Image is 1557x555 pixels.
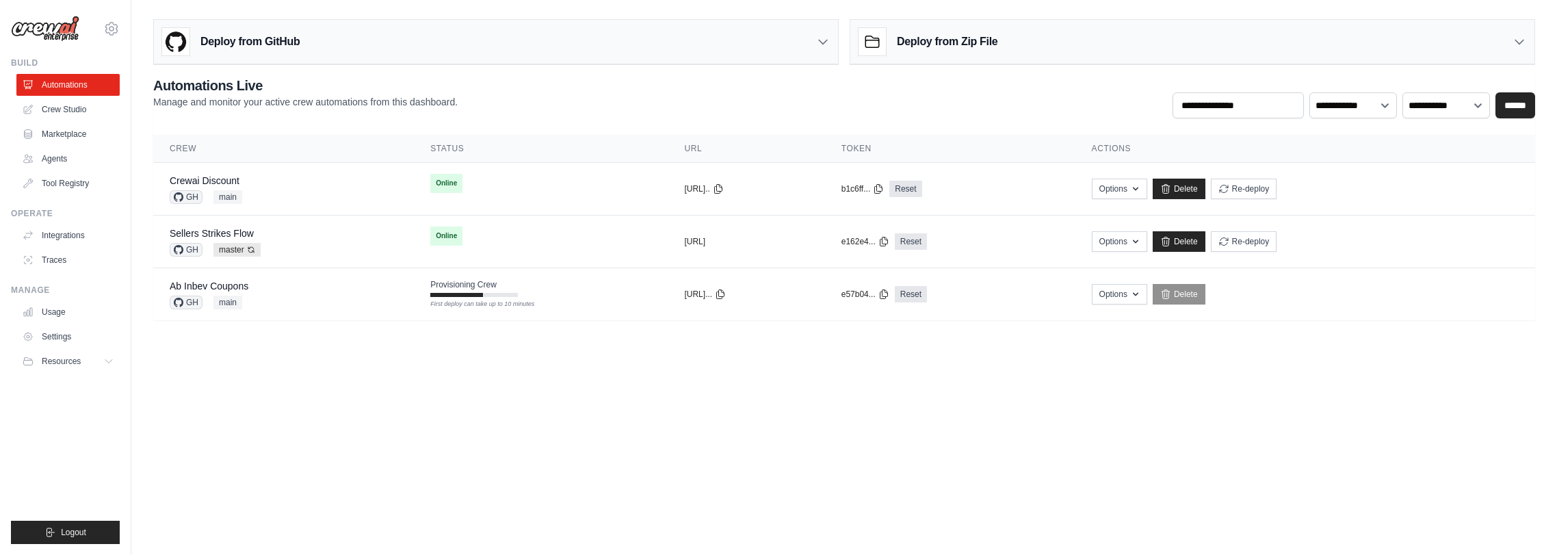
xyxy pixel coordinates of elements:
a: Traces [16,249,120,271]
a: Marketplace [16,123,120,145]
a: Reset [895,233,927,250]
a: Delete [1153,231,1205,252]
div: Build [11,57,120,68]
a: Crewai Discount [170,175,239,186]
span: main [213,190,242,204]
span: Online [430,227,462,246]
span: GH [170,190,202,204]
button: Options [1092,284,1147,305]
a: Agents [16,148,120,170]
h3: Deploy from Zip File [897,34,997,50]
button: b1c6ff... [841,183,884,194]
th: Actions [1075,135,1535,163]
a: Automations [16,74,120,96]
a: Ab Inbev Coupons [170,281,248,292]
a: Reset [895,286,927,302]
a: Usage [16,301,120,323]
div: First deploy can take up to 10 minutes [430,300,518,309]
button: Resources [16,350,120,372]
a: Delete [1153,284,1205,305]
span: main [213,296,242,309]
div: Manage [11,285,120,296]
span: master [213,243,261,257]
button: Logout [11,521,120,544]
th: Crew [153,135,414,163]
img: GitHub Logo [162,28,189,55]
a: Settings [16,326,120,348]
th: URL [668,135,824,163]
span: GH [170,243,202,257]
div: Operate [11,208,120,219]
a: Reset [889,181,921,197]
a: Integrations [16,224,120,246]
button: e162e4... [841,236,889,247]
a: Crew Studio [16,99,120,120]
h3: Deploy from GitHub [200,34,300,50]
a: Delete [1153,179,1205,199]
button: Options [1092,179,1147,199]
th: Status [414,135,668,163]
span: Logout [61,527,86,538]
span: GH [170,296,202,309]
button: Re-deploy [1211,231,1277,252]
span: Provisioning Crew [430,279,497,290]
h2: Automations Live [153,76,458,95]
img: Logo [11,16,79,42]
button: Options [1092,231,1147,252]
th: Token [825,135,1075,163]
span: Resources [42,356,81,367]
a: Sellers Strikes Flow [170,228,254,239]
button: Re-deploy [1211,179,1277,199]
button: e57b04... [841,289,889,300]
span: Online [430,174,462,193]
a: Tool Registry [16,172,120,194]
p: Manage and monitor your active crew automations from this dashboard. [153,95,458,109]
